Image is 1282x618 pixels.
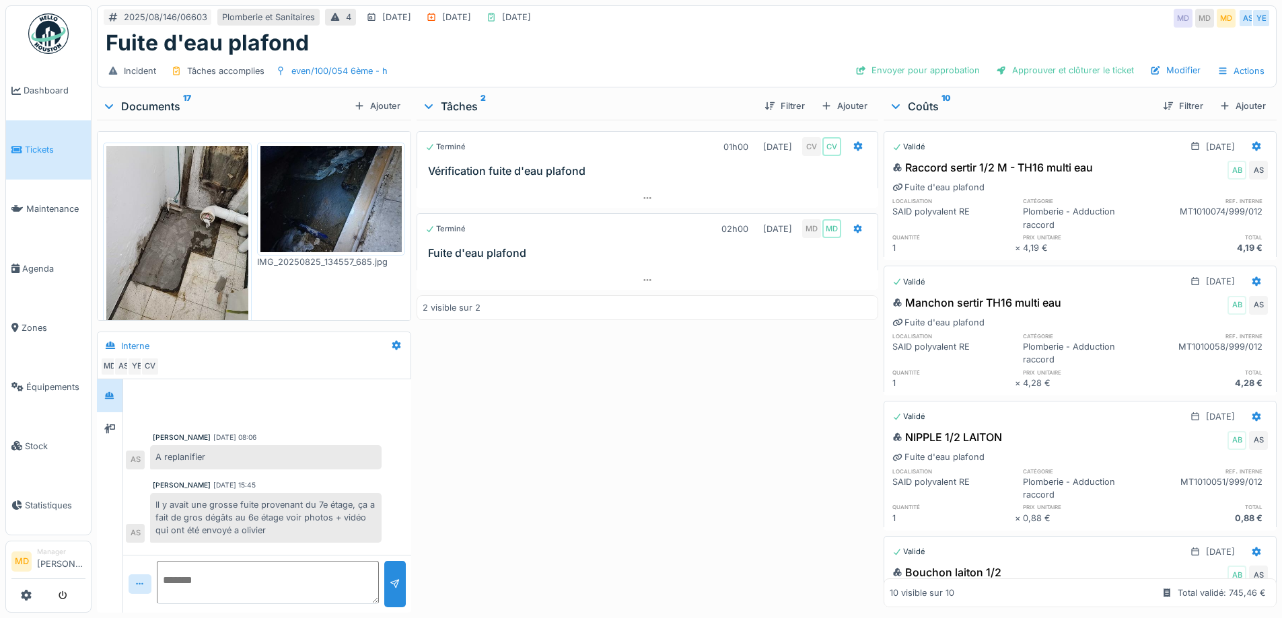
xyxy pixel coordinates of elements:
div: 2025/08/146/06603 [124,11,207,24]
li: [PERSON_NAME] [37,547,85,576]
div: Il y avait une grosse fuite provenant du 7e étage, ça a fait de gros dégâts au 6e étage voir phot... [150,493,382,543]
div: even/100/054 6ème - h [291,65,388,77]
div: NIPPLE 1/2 LAITON [892,429,1002,445]
div: MT1010074/999/012 [1145,205,1268,231]
div: Validé [892,276,925,288]
h6: total [1145,233,1268,241]
div: MT1010058/999/012 [1145,340,1268,366]
h3: Vérification fuite d'eau plafond [428,165,871,178]
div: AS [1249,296,1268,315]
img: Badge_color-CXgf-gQk.svg [28,13,69,54]
div: AB [1227,296,1246,315]
div: [DATE] 15:45 [213,480,256,490]
img: ghfbea9yquv3fbixlle308t0i292 [260,146,402,252]
div: AB [1227,566,1246,584]
div: MD [100,357,119,376]
div: Plomberie - Adduction raccord [1023,475,1145,501]
div: [PERSON_NAME] [153,480,211,490]
div: [DATE] [763,223,792,235]
div: A replanifier [150,445,382,469]
div: SAID polyvalent RE [892,475,1015,501]
div: [DATE] [1206,545,1235,558]
div: Terminé [425,223,466,235]
div: 2 visible sur 2 [423,301,480,314]
a: Dashboard [6,61,91,120]
div: Plomberie - Adduction raccord [1023,340,1145,366]
a: Équipements [6,357,91,416]
div: Terminé [425,141,466,153]
div: Validé [892,411,925,422]
div: 1 [892,377,1015,389]
div: MT1010051/999/012 [1145,475,1268,501]
div: Actions [1211,61,1271,81]
div: 01h00 [723,141,748,153]
span: Statistiques [25,499,85,512]
div: Plomberie et Sanitaires [222,11,315,24]
div: AS [126,524,145,543]
div: × [1015,512,1024,525]
h6: quantité [892,233,1015,241]
div: AB [1227,161,1246,180]
div: AS [1238,9,1257,28]
div: AS [126,451,145,469]
a: Maintenance [6,180,91,239]
div: MD [1195,9,1214,28]
div: Validé [892,546,925,557]
div: Manchon sertir TH16 multi eau [892,295,1061,311]
div: 4,19 € [1023,241,1145,254]
div: Incident [124,65,156,77]
div: AS [1249,161,1268,180]
span: Agenda [22,262,85,275]
div: Envoyer pour approbation [850,61,985,79]
div: [DATE] 15:46 [213,553,256,564]
h6: prix unitaire [1023,233,1145,241]
div: Raccord sertir 1/2 M - TH16 multi eau [892,159,1093,176]
div: CV [802,137,821,156]
div: × [1015,241,1024,254]
div: CV [141,357,159,376]
div: AS [114,357,133,376]
div: AB [1227,431,1246,450]
div: Validé [892,141,925,153]
h6: ref. interne [1145,467,1268,475]
div: SAID polyvalent RE [892,205,1015,231]
div: 10 visible sur 10 [890,586,954,599]
div: Filtrer [759,97,810,115]
div: Ajouter [816,97,873,115]
div: Bouchon laiton 1/2 [892,564,1001,580]
div: AS [1249,431,1268,450]
a: Agenda [6,239,91,298]
a: Tickets [6,120,91,180]
h3: Fuite d'eau plafond [428,247,871,260]
a: Stock [6,416,91,475]
h6: localisation [892,467,1015,475]
div: [DATE] 08:06 [213,432,256,442]
div: [DATE] [1206,275,1235,288]
sup: 10 [941,98,951,114]
span: Équipements [26,381,85,393]
div: YE [127,357,146,376]
div: 1 [892,241,1015,254]
div: Coûts [889,98,1152,114]
div: [DATE] [442,11,471,24]
span: Dashboard [24,84,85,97]
div: MD [1217,9,1236,28]
div: × [1015,377,1024,389]
div: Fuite d'eau plafond [892,451,985,463]
div: MD [802,219,821,238]
div: [PERSON_NAME] [153,432,211,442]
h6: quantité [892,368,1015,377]
div: Modifier [1145,61,1206,79]
div: Filtrer [1158,97,1209,115]
h6: ref. interne [1145,332,1268,340]
h1: Fuite d'eau plafond [106,30,309,56]
span: Stock [25,440,85,453]
h6: catégorie [1023,196,1145,205]
span: Maintenance [26,202,85,215]
div: Total validé: 745,46 € [1178,586,1266,599]
sup: 17 [183,98,191,114]
div: YE [1252,9,1271,28]
div: SAID polyvalent RE [892,340,1015,366]
div: Ajouter [1214,97,1271,115]
div: 4,28 € [1023,377,1145,389]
